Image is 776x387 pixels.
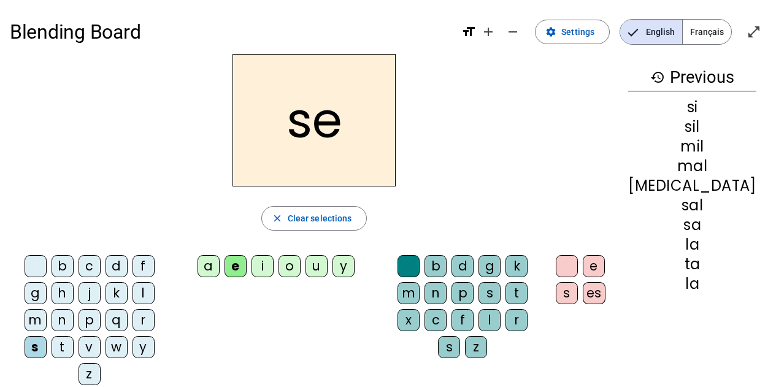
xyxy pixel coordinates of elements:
button: Clear selections [261,206,367,231]
div: d [106,255,128,277]
div: f [451,309,474,331]
mat-icon: settings [545,26,556,37]
mat-icon: history [650,70,665,85]
div: s [556,282,578,304]
div: n [52,309,74,331]
div: g [478,255,501,277]
div: ta [628,257,756,272]
div: es [583,282,605,304]
span: Settings [561,25,594,39]
button: Settings [535,20,610,44]
div: t [505,282,528,304]
div: mal [628,159,756,174]
div: g [25,282,47,304]
div: m [398,282,420,304]
div: c [79,255,101,277]
div: la [628,237,756,252]
div: o [279,255,301,277]
div: e [225,255,247,277]
div: r [133,309,155,331]
mat-icon: open_in_full [747,25,761,39]
div: y [332,255,355,277]
mat-icon: close [272,213,283,224]
div: l [478,309,501,331]
div: r [505,309,528,331]
div: j [79,282,101,304]
button: Decrease font size [501,20,525,44]
div: w [106,336,128,358]
div: sa [628,218,756,232]
div: la [628,277,756,291]
div: u [305,255,328,277]
div: b [52,255,74,277]
div: p [79,309,101,331]
mat-icon: remove [505,25,520,39]
div: p [451,282,474,304]
div: z [465,336,487,358]
div: s [25,336,47,358]
div: t [52,336,74,358]
div: h [52,282,74,304]
button: Enter full screen [742,20,766,44]
div: si [628,100,756,115]
button: Increase font size [476,20,501,44]
div: s [438,336,460,358]
span: Clear selections [288,211,352,226]
div: v [79,336,101,358]
div: k [106,282,128,304]
div: i [252,255,274,277]
div: d [451,255,474,277]
div: b [424,255,447,277]
div: mil [628,139,756,154]
div: y [133,336,155,358]
span: English [620,20,682,44]
div: m [25,309,47,331]
mat-icon: add [481,25,496,39]
span: Français [683,20,731,44]
div: x [398,309,420,331]
mat-icon: format_size [461,25,476,39]
div: [MEDICAL_DATA] [628,178,756,193]
div: s [478,282,501,304]
div: l [133,282,155,304]
div: k [505,255,528,277]
div: sal [628,198,756,213]
h1: Blending Board [10,12,451,52]
mat-button-toggle-group: Language selection [620,19,732,45]
div: sil [628,120,756,134]
h3: Previous [628,64,756,91]
div: n [424,282,447,304]
div: a [198,255,220,277]
h2: se [232,54,396,186]
div: e [583,255,605,277]
div: c [424,309,447,331]
div: z [79,363,101,385]
div: q [106,309,128,331]
div: f [133,255,155,277]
